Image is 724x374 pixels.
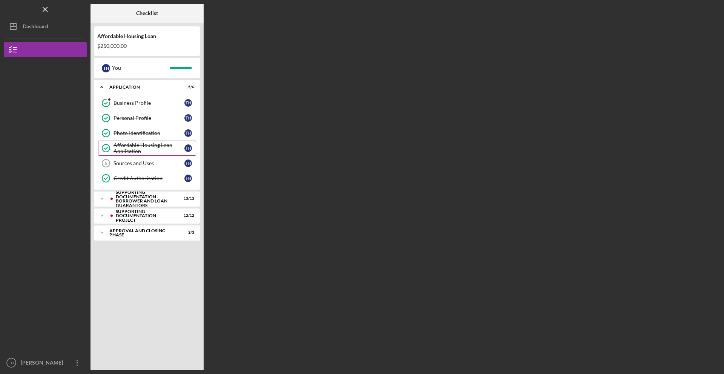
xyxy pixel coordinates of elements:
div: T H [184,114,192,122]
div: T H [184,99,192,107]
text: TH [9,361,14,365]
div: You [112,61,170,74]
div: Dashboard [23,19,48,36]
div: Approval and Closing Phase [109,228,175,237]
div: 13 / 13 [181,196,194,201]
div: T H [184,175,192,182]
div: Affordable Housing Loan [97,33,197,39]
div: Supporting Documentation - Borrower and Loan Guarantors [116,190,175,207]
a: Business ProfileTH [98,95,196,110]
a: 5Sources and UsesTH [98,156,196,171]
tspan: 5 [105,161,107,166]
a: Photo IdentificationTH [98,126,196,141]
b: Checklist [136,10,158,16]
div: Business Profile [114,100,184,106]
div: 3 / 3 [181,230,194,235]
div: Photo Identification [114,130,184,136]
div: Application [109,85,175,89]
a: Credit AuthorizationTH [98,171,196,186]
div: T H [184,159,192,167]
div: T H [184,129,192,137]
div: [PERSON_NAME] [19,355,68,372]
div: 12 / 12 [181,213,194,218]
div: Affordable Housing Loan Application [114,142,184,154]
div: 5 / 6 [181,85,194,89]
div: Supporting Documentation - Project [116,209,175,222]
div: T H [184,144,192,152]
button: TH[PERSON_NAME] [4,355,87,370]
a: Affordable Housing Loan ApplicationTH [98,141,196,156]
div: $250,000.00 [97,43,197,49]
div: Personal Profile [114,115,184,121]
div: Sources and Uses [114,160,184,166]
a: Personal ProfileTH [98,110,196,126]
button: Dashboard [4,19,87,34]
div: Credit Authorization [114,175,184,181]
div: T H [102,64,110,72]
